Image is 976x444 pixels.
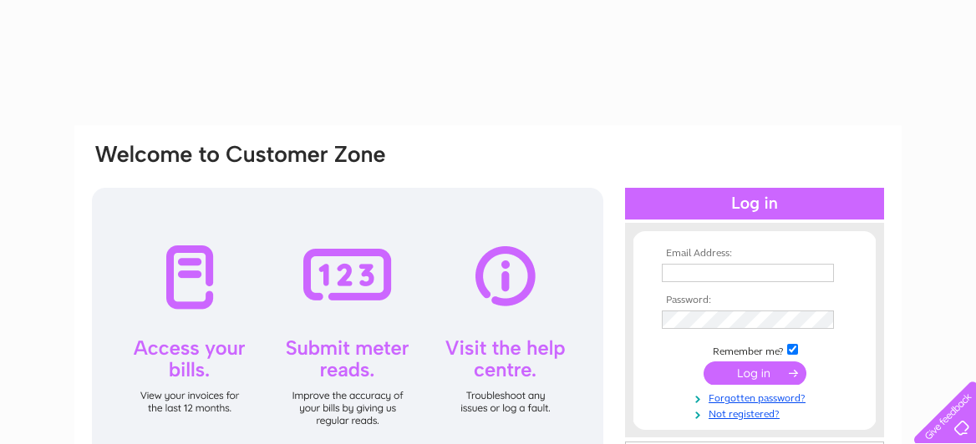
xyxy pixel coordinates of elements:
td: Remember me? [658,341,851,358]
th: Email Address: [658,248,851,260]
a: Not registered? [662,405,851,421]
th: Password: [658,295,851,306]
input: Submit [704,361,806,385]
a: Forgotten password? [662,389,851,405]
